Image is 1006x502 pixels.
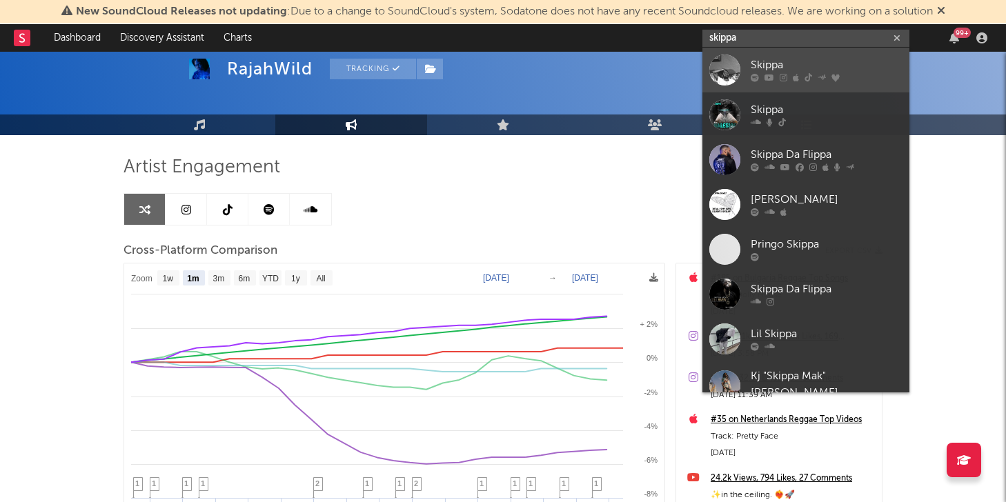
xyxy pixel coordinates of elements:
[549,273,557,283] text: →
[702,227,909,272] a: Pringo Skippa
[124,243,277,259] span: Cross-Platform Comparison
[751,192,903,208] div: [PERSON_NAME]
[76,6,287,17] span: New SoundCloud Releases not updating
[644,490,658,498] text: -8%
[751,281,903,298] div: Skippa Da Flippa
[702,48,909,92] a: Skippa
[751,57,903,74] div: Skippa
[937,6,945,17] span: Dismiss
[751,326,903,343] div: Lil Skippa
[711,445,875,461] div: [DATE]
[644,388,658,396] text: -2%
[702,317,909,361] a: Lil Skippa
[949,32,959,43] button: 99+
[702,137,909,182] a: Skippa Da Flippa
[480,479,484,488] span: 1
[316,274,325,283] text: All
[702,30,909,47] input: Search for artists
[647,354,658,362] text: 0%
[227,59,313,79] div: RajahWild
[702,361,909,416] a: Kj "Skippa Mak" [PERSON_NAME]
[751,102,903,119] div: Skippa
[702,92,909,137] a: Skippa
[513,479,517,488] span: 1
[330,59,416,79] button: Tracking
[711,428,875,445] div: Track: Pretty Face
[365,479,369,488] span: 1
[711,387,875,403] div: [DATE] 11:39 AM
[201,479,205,488] span: 1
[213,274,225,283] text: 3m
[572,273,598,283] text: [DATE]
[711,470,875,487] a: 24.2k Views, 794 Likes, 27 Comments
[751,368,903,401] div: Kj "Skippa Mak" [PERSON_NAME]
[135,479,139,488] span: 1
[702,272,909,317] a: Skippa Da Flippa
[483,273,509,283] text: [DATE]
[110,24,214,52] a: Discovery Assistant
[187,274,199,283] text: 1m
[640,320,658,328] text: + 2%
[76,6,933,17] span: : Due to a change to SoundCloud's system, Sodatone does not have any recent Soundcloud releases. ...
[124,159,280,176] span: Artist Engagement
[315,479,319,488] span: 2
[594,479,598,488] span: 1
[239,274,250,283] text: 6m
[702,182,909,227] a: [PERSON_NAME]
[163,274,174,283] text: 1w
[291,274,300,283] text: 1y
[414,479,418,488] span: 2
[214,24,262,52] a: Charts
[954,28,971,38] div: 99 +
[262,274,279,283] text: YTD
[562,479,566,488] span: 1
[751,147,903,163] div: Skippa Da Flippa
[711,412,875,428] a: #35 on Netherlands Reggae Top Videos
[751,237,903,253] div: Pringo Skippa
[397,479,402,488] span: 1
[44,24,110,52] a: Dashboard
[152,479,156,488] span: 1
[644,456,658,464] text: -6%
[644,422,658,430] text: -4%
[131,274,152,283] text: Zoom
[529,479,533,488] span: 1
[184,479,188,488] span: 1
